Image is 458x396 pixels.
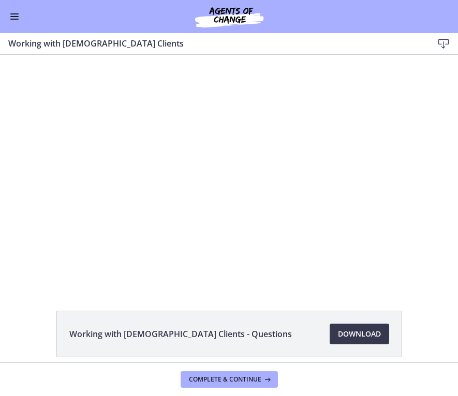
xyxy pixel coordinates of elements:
span: Working with [DEMOGRAPHIC_DATA] Clients - Questions [69,328,292,340]
a: Download [330,324,389,344]
h3: Working with [DEMOGRAPHIC_DATA] Clients [8,37,417,50]
span: Complete & continue [189,375,261,384]
span: Download [338,328,381,340]
button: Complete & continue [181,371,278,388]
button: Enable menu [8,10,21,23]
img: Agents of Change [167,4,291,29]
